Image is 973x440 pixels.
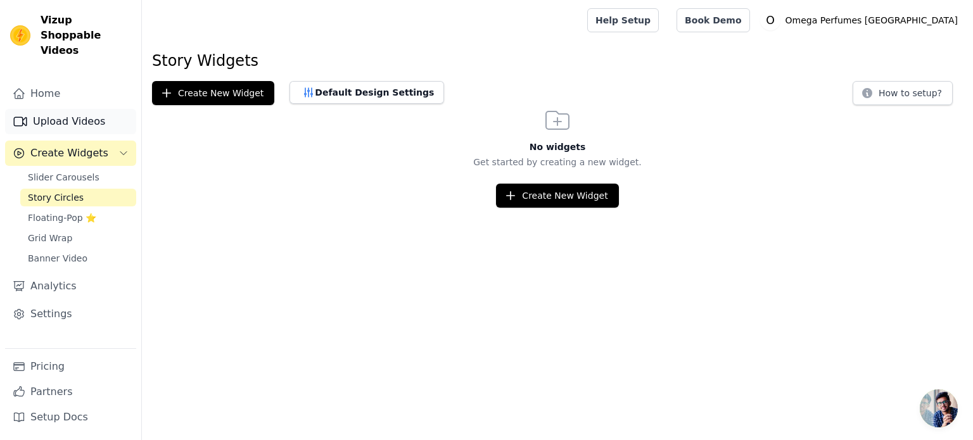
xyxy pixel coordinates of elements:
a: How to setup? [853,90,953,102]
a: Analytics [5,273,136,299]
button: O Omega Perfumes [GEOGRAPHIC_DATA] [760,9,963,32]
a: Home [5,81,136,106]
a: Settings [5,301,136,327]
a: Partners [5,379,136,405]
h1: Story Widgets [152,51,963,71]
button: Create Widgets [5,141,136,166]
h3: No widgets [142,141,973,153]
img: Vizup [10,25,30,46]
button: Create New Widget [152,81,274,105]
a: Grid Wrap [20,229,136,247]
span: Floating-Pop ⭐ [28,211,96,224]
button: Default Design Settings [289,81,444,104]
a: Banner Video [20,249,136,267]
a: Upload Videos [5,109,136,134]
button: How to setup? [853,81,953,105]
a: Slider Carousels [20,168,136,186]
button: Create New Widget [496,184,618,208]
p: Get started by creating a new widget. [142,156,973,168]
a: Setup Docs [5,405,136,430]
span: Vizup Shoppable Videos [41,13,131,58]
a: Book Demo [677,8,749,32]
span: Create Widgets [30,146,108,161]
span: Grid Wrap [28,232,72,244]
a: Story Circles [20,189,136,206]
span: Story Circles [28,191,84,204]
div: Open chat [920,389,958,427]
a: Pricing [5,354,136,379]
a: Help Setup [587,8,659,32]
a: Floating-Pop ⭐ [20,209,136,227]
span: Slider Carousels [28,171,99,184]
p: Omega Perfumes [GEOGRAPHIC_DATA] [780,9,963,32]
text: O [766,14,775,27]
span: Banner Video [28,252,87,265]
